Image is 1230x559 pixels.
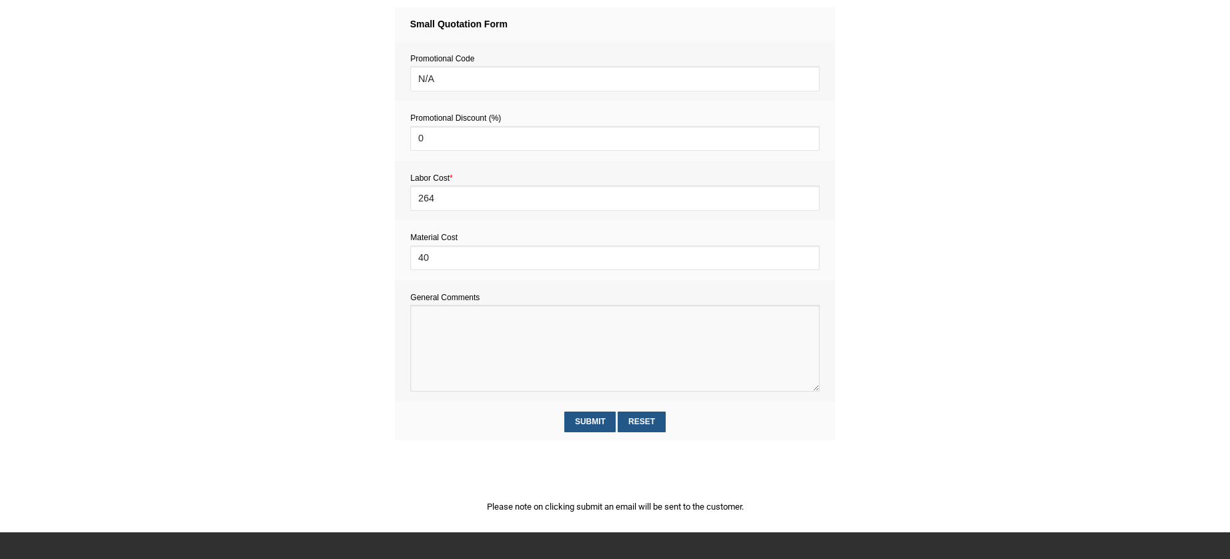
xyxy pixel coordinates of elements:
[410,19,508,29] strong: Small Quotation Form
[395,500,835,514] p: Please note on clicking submit an email will be sent to the customer.
[410,233,458,242] span: Material Cost
[410,245,819,270] input: EX: 300
[618,412,665,432] input: Reset
[564,412,616,432] input: Submit
[410,173,452,183] span: Labor Cost
[410,54,474,63] span: Promotional Code
[410,185,819,210] input: EX: 30
[410,293,480,302] span: General Comments
[410,113,501,123] span: Promotional Discount (%)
